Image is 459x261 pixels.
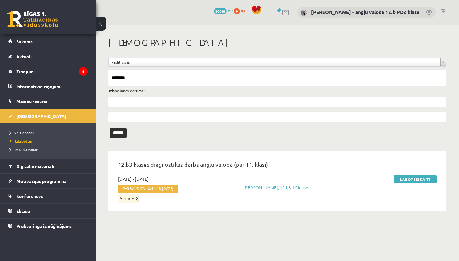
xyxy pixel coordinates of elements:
a: Digitālie materiāli [8,159,88,173]
span: Pārbaudīta: [118,185,178,193]
p: 12.b3 klases diagnostikas darbs angļu valodā (par 11. klasi) [118,160,437,172]
span: [DATE] - [DATE] [118,176,149,182]
label: Izlabošanas datums: [109,87,145,95]
a: Proktoringa izmēģinājums [8,219,88,233]
span: Sākums [16,39,33,44]
a: Motivācijas programma [8,174,88,188]
span: xp [241,8,245,13]
a: Izlabotās [10,138,89,144]
h1: [DEMOGRAPHIC_DATA] [108,37,446,48]
a: Rīgas 1. Tālmācības vidusskola [7,11,58,27]
span: Mācību resursi [16,98,47,104]
a: Sākums [8,34,88,49]
span: Atzīme: 8 [118,194,140,203]
span: Proktoringa izmēģinājums [16,223,72,229]
a: [PERSON_NAME] - angļu valoda 12.b PDZ klase [311,9,419,15]
i: 6 [79,67,88,76]
a: Labot ieskaiti [394,175,437,183]
a: Aktuāli [8,49,88,64]
a: Konferences [8,189,88,203]
span: Rādīt visas [111,58,438,66]
span: 18:44:48 [DATE] [146,186,173,191]
a: Rādīt visas [109,58,446,66]
img: Agnese Vaškūna - angļu valoda 12.b PDZ klase [301,10,307,16]
span: 0 [234,8,240,14]
span: 20088 [214,8,227,14]
a: 20088 mP [214,8,233,13]
span: Ieskaišu varianti [10,147,41,152]
span: [DEMOGRAPHIC_DATA] [16,113,66,119]
span: Aktuāli [16,53,32,59]
span: Konferences [16,193,43,199]
a: Eklase [8,204,88,218]
a: [DEMOGRAPHIC_DATA] [8,109,88,123]
a: Ziņojumi6 [8,64,88,79]
legend: Ziņojumi [16,64,88,79]
span: mP [228,8,233,13]
span: Digitālie materiāli [16,163,54,169]
span: Eklase [16,208,30,214]
a: Neizlabotās [10,130,89,136]
span: Izlabotās [10,138,32,144]
a: Mācību resursi [8,94,88,109]
a: Ieskaišu varianti [10,146,89,152]
a: Informatīvie ziņojumi [8,79,88,94]
a: [PERSON_NAME], 12.b3 JK klase [243,185,308,190]
a: 0 xp [234,8,248,13]
legend: Informatīvie ziņojumi [16,79,88,94]
span: Motivācijas programma [16,178,67,184]
span: Neizlabotās [10,130,34,135]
